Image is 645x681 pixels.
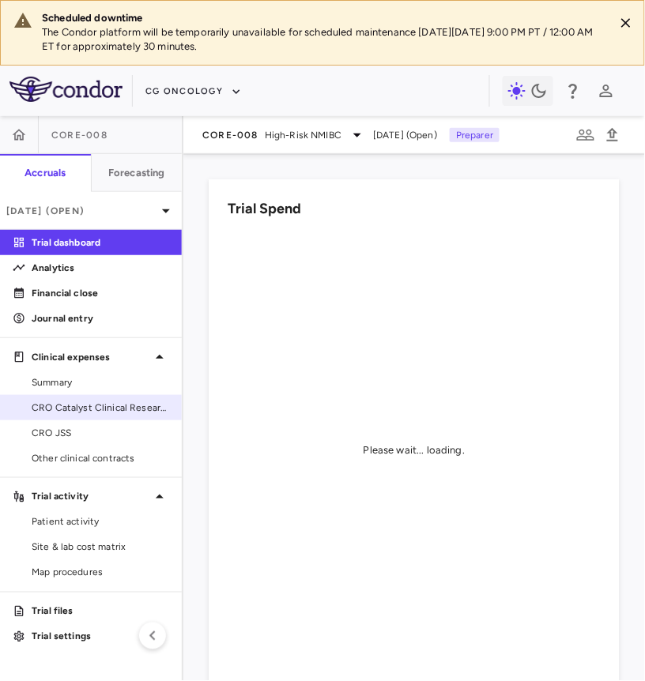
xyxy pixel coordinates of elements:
[32,235,169,250] p: Trial dashboard
[32,426,169,440] span: CRO JSS
[32,375,169,389] span: Summary
[108,166,165,180] h6: Forecasting
[364,443,465,457] div: Please wait... loading.
[32,630,169,644] p: Trial settings
[32,401,169,415] span: CRO Catalyst Clinical Research
[9,77,123,102] img: logo-full-SnFGN8VE.png
[42,25,602,54] p: The Condor platform will be temporarily unavailable for scheduled maintenance [DATE][DATE] 9:00 P...
[32,286,169,300] p: Financial close
[32,311,169,325] p: Journal entry
[32,566,169,580] span: Map procedures
[265,128,341,142] span: High-Risk NMIBC
[373,128,437,142] span: [DATE] (Open)
[42,11,602,25] div: Scheduled downtime
[51,129,107,141] span: CORE-008
[32,261,169,275] p: Analytics
[32,350,150,364] p: Clinical expenses
[32,451,169,465] span: Other clinical contracts
[228,198,301,220] h6: Trial Spend
[202,129,258,141] span: CORE-008
[25,166,66,180] h6: Accruals
[32,604,169,619] p: Trial files
[32,490,150,504] p: Trial activity
[32,540,169,555] span: Site & lab cost matrix
[614,11,638,35] button: Close
[32,515,169,529] span: Patient activity
[450,128,500,142] p: Preparer
[6,204,157,218] p: [DATE] (Open)
[145,79,242,104] button: CG Oncology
